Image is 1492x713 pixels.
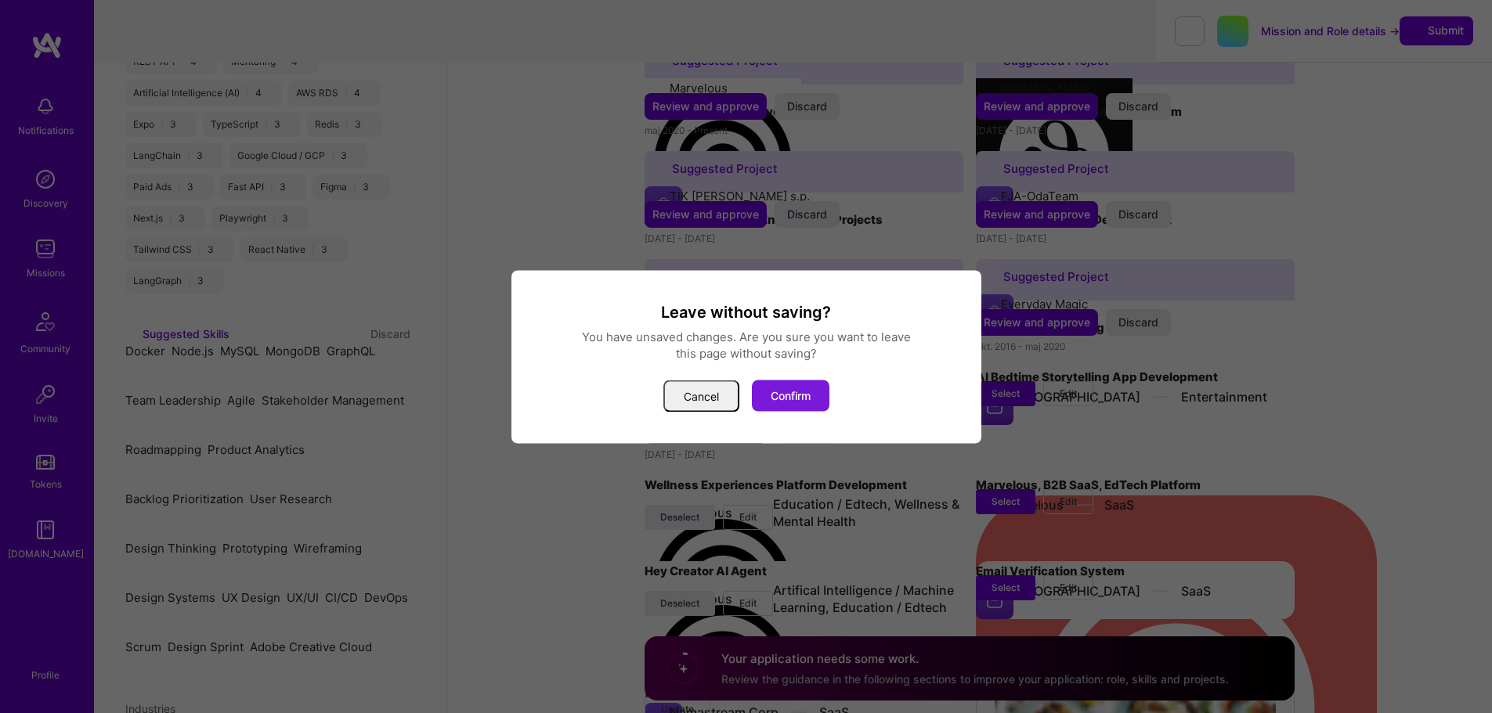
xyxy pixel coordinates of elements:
div: this page without saving? [530,344,963,361]
div: modal [511,270,981,443]
button: Confirm [752,380,829,411]
button: Cancel [663,380,739,412]
div: You have unsaved changes. Are you sure you want to leave [530,328,963,344]
h3: Leave without saving? [530,301,963,322]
